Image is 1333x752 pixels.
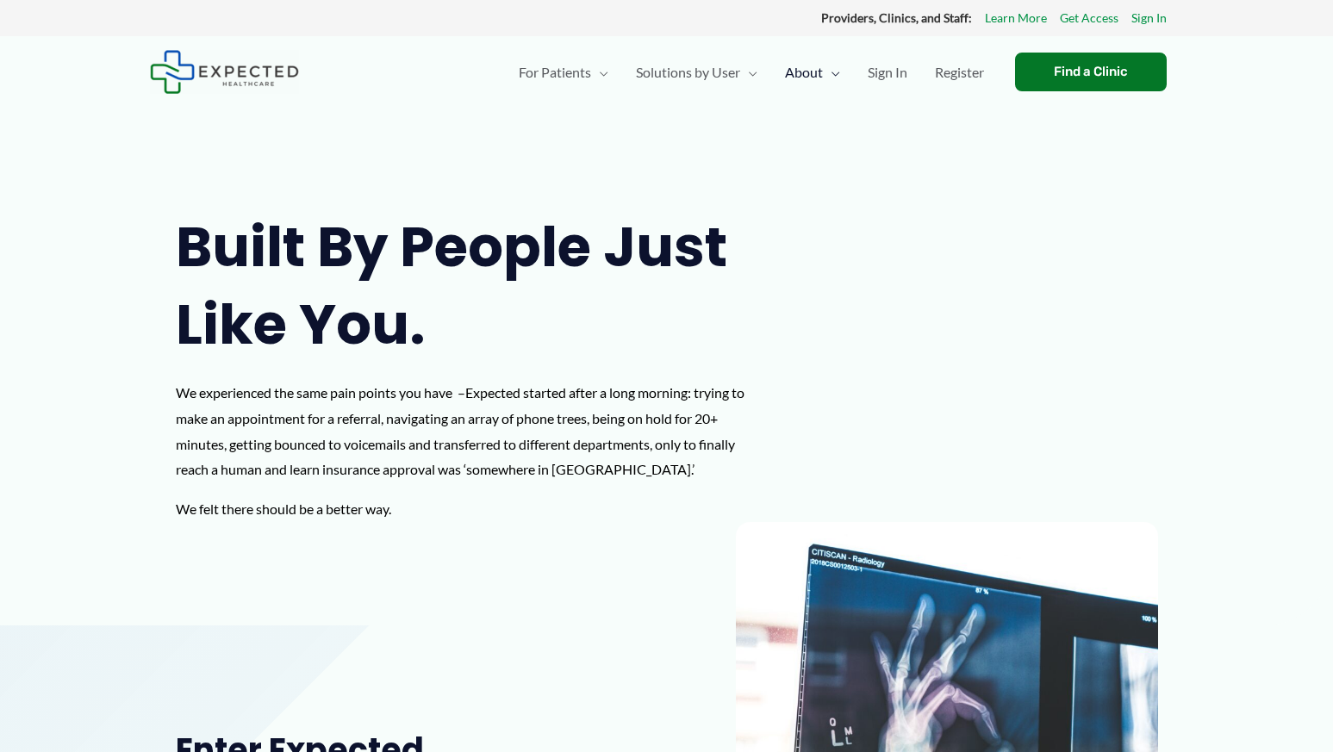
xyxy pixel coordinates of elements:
a: Solutions by UserMenu Toggle [622,42,771,103]
p: We felt there should be a better way. [176,496,765,522]
h1: Built by people just like you. [176,208,765,363]
span: About [785,42,823,103]
a: Get Access [1060,7,1118,29]
span: Register [935,42,984,103]
span: Menu Toggle [823,42,840,103]
span: Sign In [868,42,907,103]
a: Learn More [985,7,1047,29]
a: Sign In [854,42,921,103]
span: For Patients [519,42,591,103]
p: We experienced the same pain points you have – [176,380,765,482]
a: Sign In [1131,7,1167,29]
nav: Primary Site Navigation [505,42,998,103]
a: For PatientsMenu Toggle [505,42,622,103]
span: Menu Toggle [591,42,608,103]
span: Menu Toggle [740,42,757,103]
img: Expected Healthcare Logo - side, dark font, small [150,50,299,94]
a: Find a Clinic [1015,53,1167,91]
strong: Providers, Clinics, and Staff: [821,10,972,25]
a: Register [921,42,998,103]
span: Solutions by User [636,42,740,103]
a: AboutMenu Toggle [771,42,854,103]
